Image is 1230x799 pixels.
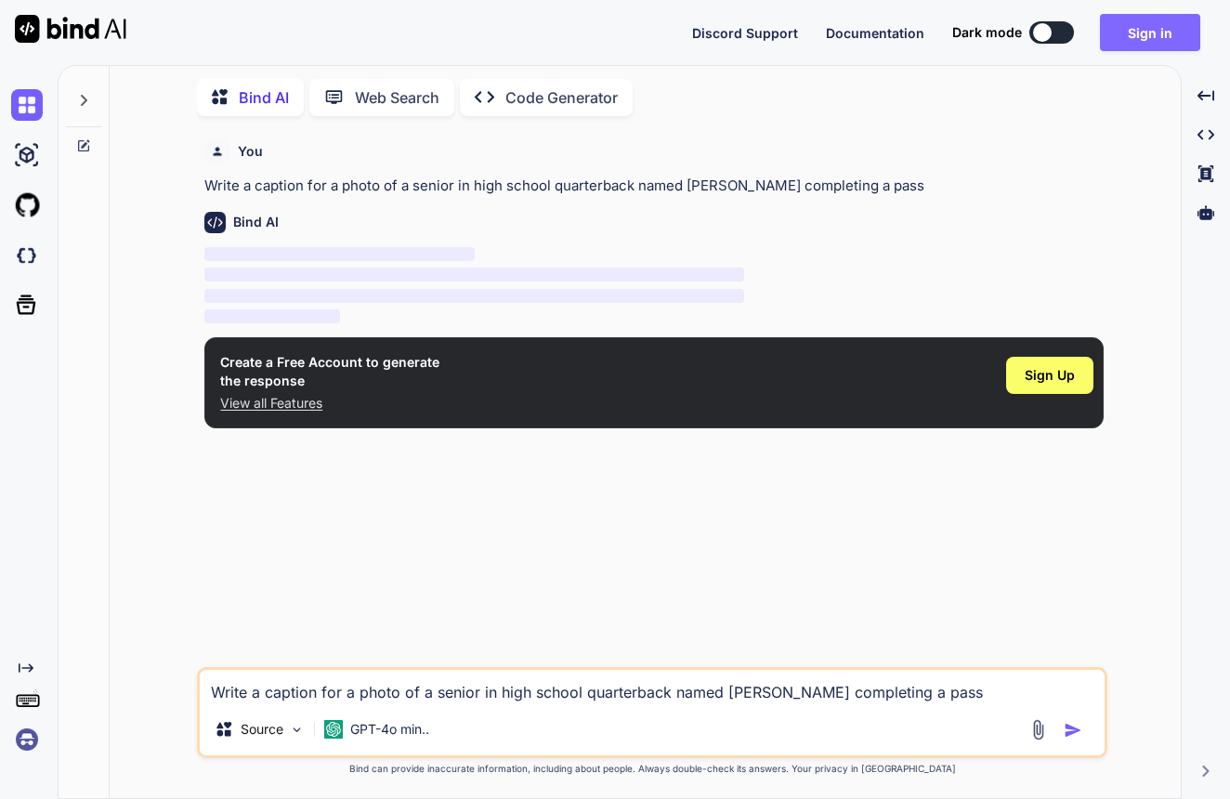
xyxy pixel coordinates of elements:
span: Documentation [826,25,924,41]
img: GPT-4o mini [324,720,343,739]
img: Bind AI [15,15,126,43]
p: Write a caption for a photo of a senior in high school quarterback named [PERSON_NAME] completing... [204,176,1104,197]
img: darkCloudIdeIcon [11,240,43,271]
img: githubLight [11,190,43,221]
button: Discord Support [692,23,798,43]
button: Sign in [1100,14,1200,51]
p: Code Generator [505,86,618,109]
img: signin [11,724,43,755]
h6: You [238,142,263,161]
p: Source [241,720,283,739]
p: GPT-4o min.. [350,720,429,739]
span: ‌ [204,247,474,261]
img: chat [11,89,43,121]
span: Dark mode [952,23,1022,42]
img: attachment [1027,719,1049,740]
p: Bind AI [239,86,289,109]
span: Discord Support [692,25,798,41]
img: icon [1064,721,1082,740]
span: Sign Up [1025,366,1075,385]
h6: Bind AI [233,213,279,231]
p: Bind can provide inaccurate information, including about people. Always double-check its answers.... [197,762,1107,776]
span: ‌ [204,268,744,282]
p: View all Features [220,394,439,413]
p: Web Search [355,86,439,109]
span: ‌ [204,289,744,303]
h1: Create a Free Account to generate the response [220,353,439,390]
span: ‌ [204,309,339,323]
img: ai-studio [11,139,43,171]
img: Pick Models [289,722,305,738]
button: Documentation [826,23,924,43]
